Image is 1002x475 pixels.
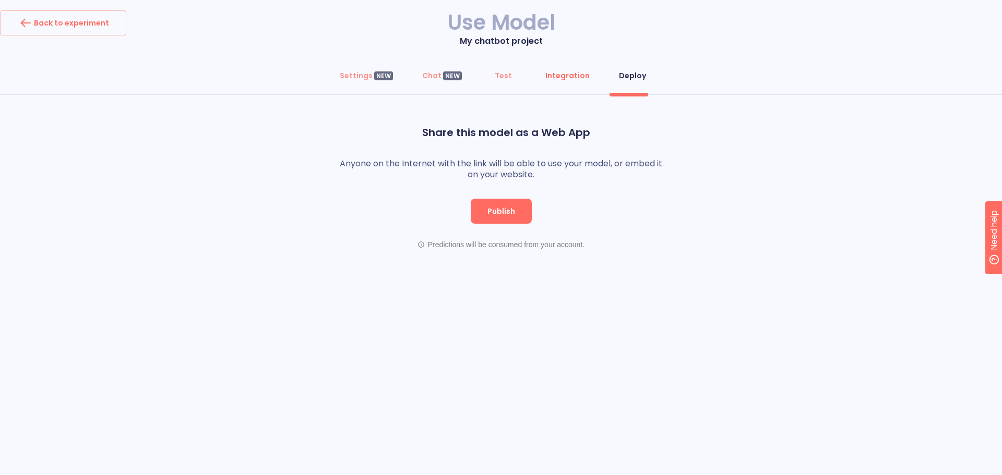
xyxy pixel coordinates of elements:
p: Anyone on the Internet with the link will be able to use your model, or embed it on your website. [334,158,668,180]
div: Predictions will be consumed from your account. [334,240,668,249]
div: Chat [422,70,462,81]
div: Test [495,70,512,81]
button: Publish [471,199,532,224]
div: NEW [443,71,462,81]
div: NEW [374,71,393,81]
div: Back to experiment [17,15,109,31]
span: Publish [487,205,515,218]
h4: Share this model as a Web App [334,126,668,139]
div: Integration [545,70,590,81]
div: Deploy [619,70,646,81]
span: Need help [25,3,64,15]
div: Settings [340,70,393,81]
